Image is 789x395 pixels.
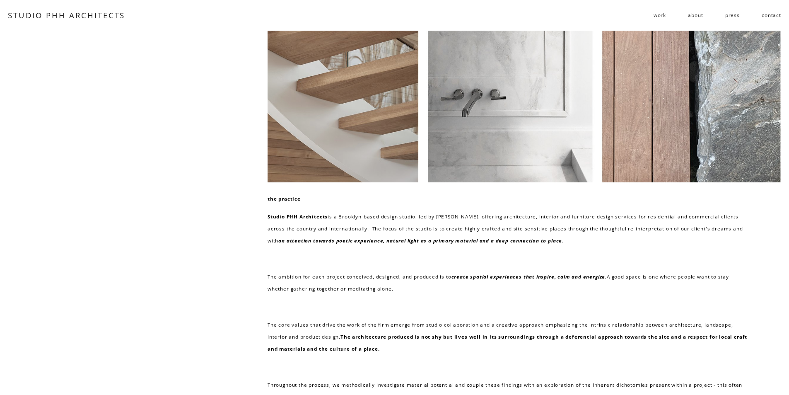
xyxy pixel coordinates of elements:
span: work [654,9,666,21]
a: folder dropdown [654,9,666,22]
a: STUDIO PHH ARCHITECTS [8,10,125,20]
p: The core values that drive the work of the firm emerge from studio collaboration and a creative a... [268,319,749,355]
a: about [688,9,703,22]
em: an attention towards poetic experience, natural light as a primary material and a deep connection... [278,237,562,244]
em: . [562,237,564,244]
em: . [605,273,607,280]
a: contact [762,9,781,22]
em: create spatial experiences that inspire, calm and energize [451,273,606,280]
a: press [725,9,740,22]
p: The ambition for each project conceived, designed, and produced is to A good space is one where p... [268,271,749,295]
strong: The architecture produced is not shy but lives well in its surroundings through a deferential app... [268,333,749,352]
p: is a Brooklyn-based design studio, led by [PERSON_NAME], offering architecture, interior and furn... [268,211,749,247]
strong: Studio PHH Architects [268,213,328,220]
strong: the practice [268,195,301,202]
